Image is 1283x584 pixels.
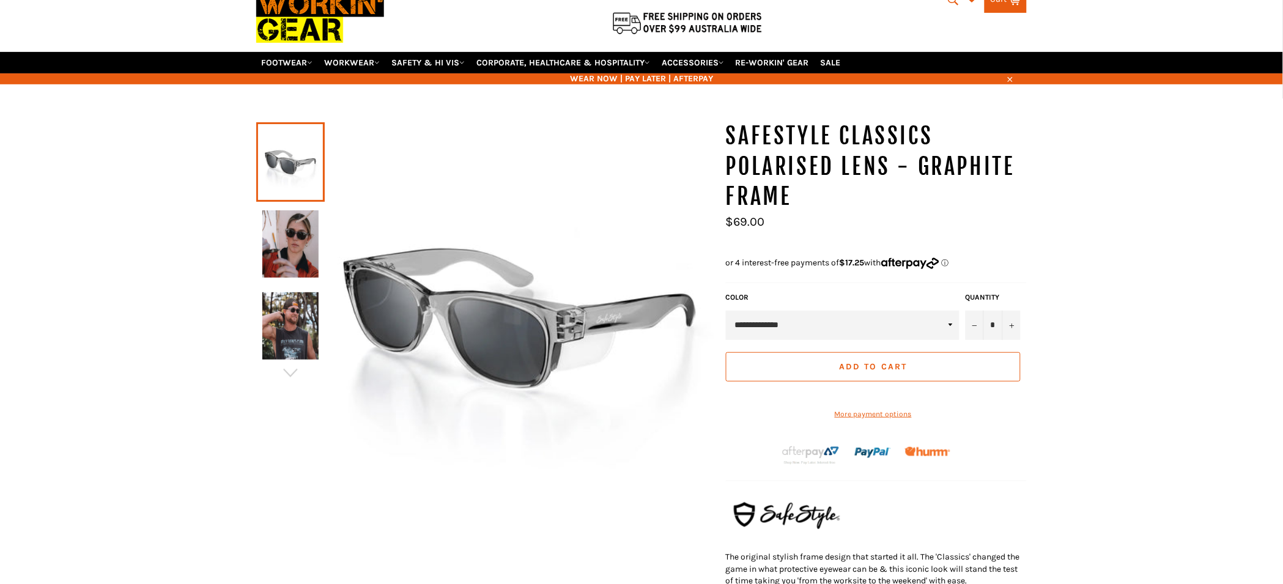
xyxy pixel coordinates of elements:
img: SAFESTYLE Classics Polarised Lens - Graphite Frame [262,292,319,360]
button: Reduce item quantity by one [966,311,984,340]
img: paypal.png [855,435,891,471]
span: $69.00 [726,215,765,229]
button: Increase item quantity by one [1002,311,1021,340]
a: WORKWEAR [319,52,385,73]
span: Add to Cart [839,361,907,372]
img: Afterpay-Logo-on-dark-bg_large.png [781,445,841,465]
img: SAFESTYLE Classics Polarised Lens - Graphite Frame [262,210,319,278]
img: SAFESTYLE Classics Polarised Lens - Graphite Frame [325,121,714,510]
a: RE-WORKIN' GEAR [731,52,814,73]
a: FOOTWEAR [256,52,317,73]
img: SafeStyle Eyewear [726,493,848,536]
a: SALE [816,52,846,73]
a: More payment options [726,409,1021,420]
button: Add to Cart [726,352,1021,382]
a: CORPORATE, HEALTHCARE & HOSPITALITY [471,52,655,73]
span: WEAR NOW | PAY LATER | AFTERPAY [256,73,1027,84]
a: ACCESSORIES [657,52,729,73]
img: Flat $9.95 shipping Australia wide [611,10,764,35]
img: Humm_core_logo_RGB-01_300x60px_small_195d8312-4386-4de7-b182-0ef9b6303a37.png [905,447,950,456]
label: Color [726,292,959,303]
h1: SAFESTYLE Classics Polarised Lens - Graphite Frame [726,121,1027,212]
a: SAFETY & HI VIS [386,52,470,73]
label: Quantity [966,292,1021,303]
